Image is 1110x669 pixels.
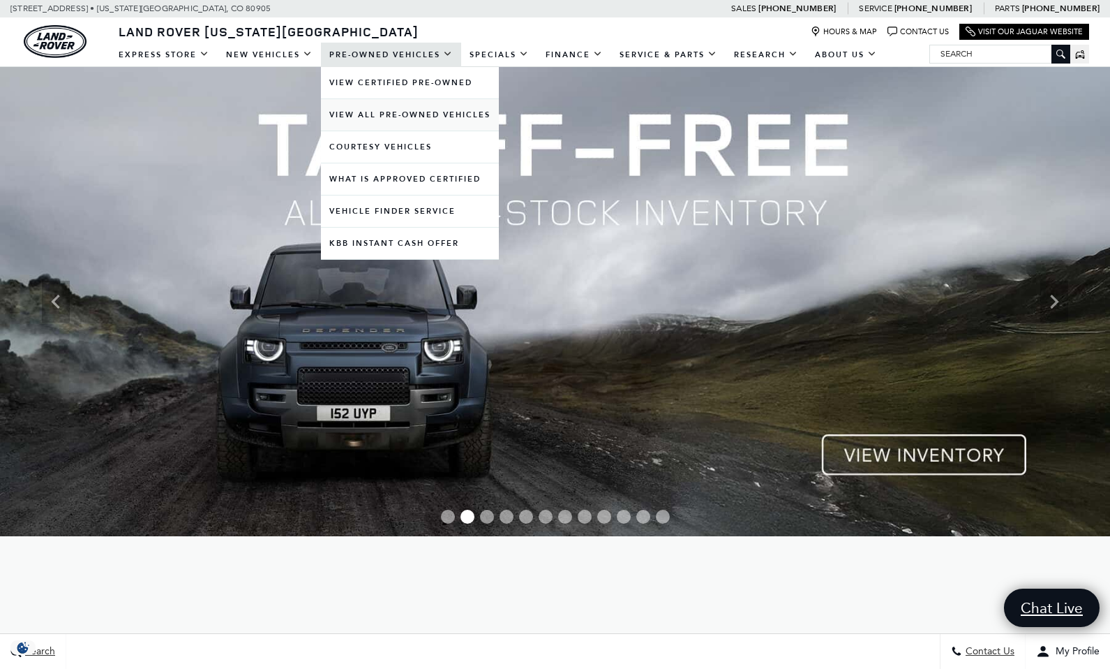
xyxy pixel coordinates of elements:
span: Go to slide 9 [597,510,611,524]
a: Finance [537,43,611,67]
a: What Is Approved Certified [321,163,499,195]
span: Go to slide 2 [460,510,474,524]
span: Sales [731,3,756,13]
span: Go to slide 1 [441,510,455,524]
span: Go to slide 11 [636,510,650,524]
a: Hours & Map [811,27,877,37]
a: View Certified Pre-Owned [321,67,499,98]
a: Vehicle Finder Service [321,196,499,227]
div: Previous [42,281,70,323]
span: Go to slide 5 [519,510,533,524]
a: KBB Instant Cash Offer [321,228,499,259]
section: Click to Open Cookie Consent Modal [7,640,39,655]
a: Specials [461,43,537,67]
button: Open user profile menu [1026,634,1110,669]
a: land-rover [24,25,87,58]
a: [STREET_ADDRESS] • [US_STATE][GEOGRAPHIC_DATA], CO 80905 [10,3,271,13]
span: Chat Live [1014,598,1090,617]
a: View All Pre-Owned Vehicles [321,99,499,131]
a: [PHONE_NUMBER] [894,3,972,14]
img: Opt-Out Icon [7,640,39,655]
a: New Vehicles [218,43,321,67]
span: Go to slide 6 [539,510,553,524]
span: Service [859,3,892,13]
a: EXPRESS STORE [110,43,218,67]
a: Pre-Owned Vehicles [321,43,461,67]
span: Land Rover [US_STATE][GEOGRAPHIC_DATA] [119,23,419,40]
span: Parts [995,3,1020,13]
span: Go to slide 10 [617,510,631,524]
a: [PHONE_NUMBER] [1022,3,1100,14]
a: Research [726,43,807,67]
img: Land Rover [24,25,87,58]
a: Visit Our Jaguar Website [966,27,1083,37]
a: Courtesy Vehicles [321,131,499,163]
a: About Us [807,43,885,67]
a: Land Rover [US_STATE][GEOGRAPHIC_DATA] [110,23,427,40]
nav: Main Navigation [110,43,885,67]
a: Chat Live [1004,589,1100,627]
span: Go to slide 8 [578,510,592,524]
div: Next [1040,281,1068,323]
span: My Profile [1050,646,1100,658]
input: Search [930,45,1070,62]
span: Go to slide 7 [558,510,572,524]
span: Go to slide 4 [500,510,513,524]
span: Go to slide 3 [480,510,494,524]
span: Go to slide 12 [656,510,670,524]
a: Service & Parts [611,43,726,67]
a: [PHONE_NUMBER] [758,3,836,14]
h2: The Red Noland Way [566,631,1100,649]
a: Contact Us [887,27,949,37]
span: Contact Us [962,646,1014,658]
